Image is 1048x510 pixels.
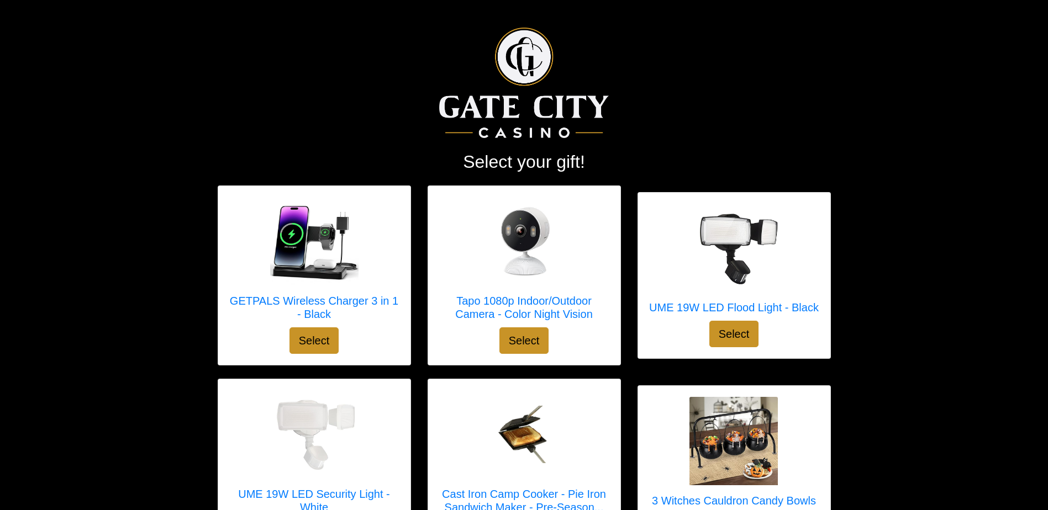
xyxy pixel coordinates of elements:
h5: 3 Witches Cauldron Candy Bowls [652,494,816,507]
h5: UME 19W LED Flood Light - Black [649,301,819,314]
h5: Tapo 1080p Indoor/Outdoor Camera - Color Night Vision [439,294,609,321]
img: Tapo 1080p Indoor/Outdoor Camera - Color Night Vision [480,197,568,285]
a: UME 19W LED Flood Light - Black UME 19W LED Flood Light - Black [649,204,819,321]
img: UME 19W LED Security Light - White [270,399,359,470]
button: Select [709,321,759,347]
a: Tapo 1080p Indoor/Outdoor Camera - Color Night Vision Tapo 1080p Indoor/Outdoor Camera - Color Ni... [439,197,609,327]
h5: GETPALS Wireless Charger 3 in 1 - Black [229,294,399,321]
img: GETPALS Wireless Charger 3 in 1 - Black [270,197,359,285]
button: Select [499,327,549,354]
img: Cast Iron Camp Cooker - Pie Iron Sandwich Maker - Pre-Seasoned [480,406,568,463]
h2: Select your gift! [218,151,831,172]
a: GETPALS Wireless Charger 3 in 1 - Black GETPALS Wireless Charger 3 in 1 - Black [229,197,399,327]
button: Select [289,327,339,354]
img: UME 19W LED Flood Light - Black [690,211,778,285]
img: Logo [439,28,609,138]
img: 3 Witches Cauldron Candy Bowls [689,397,778,485]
